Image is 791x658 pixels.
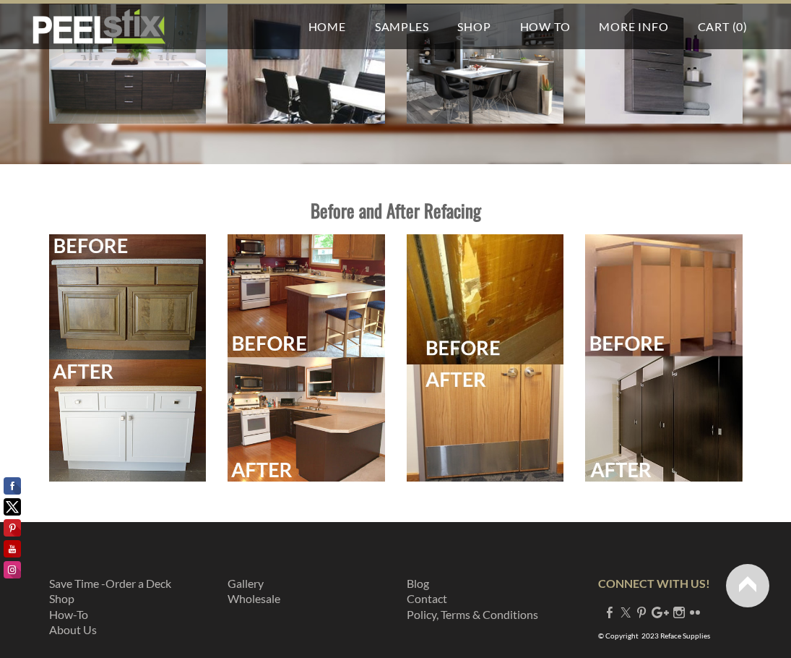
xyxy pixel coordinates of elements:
[636,605,647,619] a: Pinterest
[652,605,669,619] a: Plus
[598,576,710,590] strong: CONNECT WITH US!
[228,576,264,590] a: Gallery​
[228,4,385,124] img: Picture
[49,623,97,636] a: About Us
[604,605,615,619] a: Facebook
[49,591,74,605] a: Shop
[360,4,444,49] a: Samples
[736,20,743,33] span: 0
[49,4,207,124] img: Picture
[689,605,701,619] a: Flickr
[443,4,505,49] a: Shop
[228,591,280,605] a: ​Wholesale
[673,605,685,619] a: Instagram
[407,591,447,605] a: Contact
[311,193,481,227] span: Before and After Refacing
[49,576,171,590] a: Save Time -Order a Deck
[407,607,538,621] a: Policy, Terms & Conditions
[407,576,429,590] a: Blog
[620,605,631,619] a: Twitter
[585,4,743,124] img: Picture
[29,9,168,45] img: REFACE SUPPLIES
[407,4,564,124] img: Picture
[407,234,564,482] img: Reface Fire Door
[49,234,207,482] img: Reface Bathroom Vanity
[585,234,743,482] img: Reface Bathroom Partition
[598,631,710,640] font: © Copyright 2023 Reface Supplies
[506,4,585,49] a: How To
[228,576,280,606] font: ​
[584,4,683,49] a: More Info
[49,607,88,621] a: How-To
[228,234,385,482] img: Refacing a Kitchen
[294,4,360,49] a: Home
[683,4,762,49] a: Cart (0)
